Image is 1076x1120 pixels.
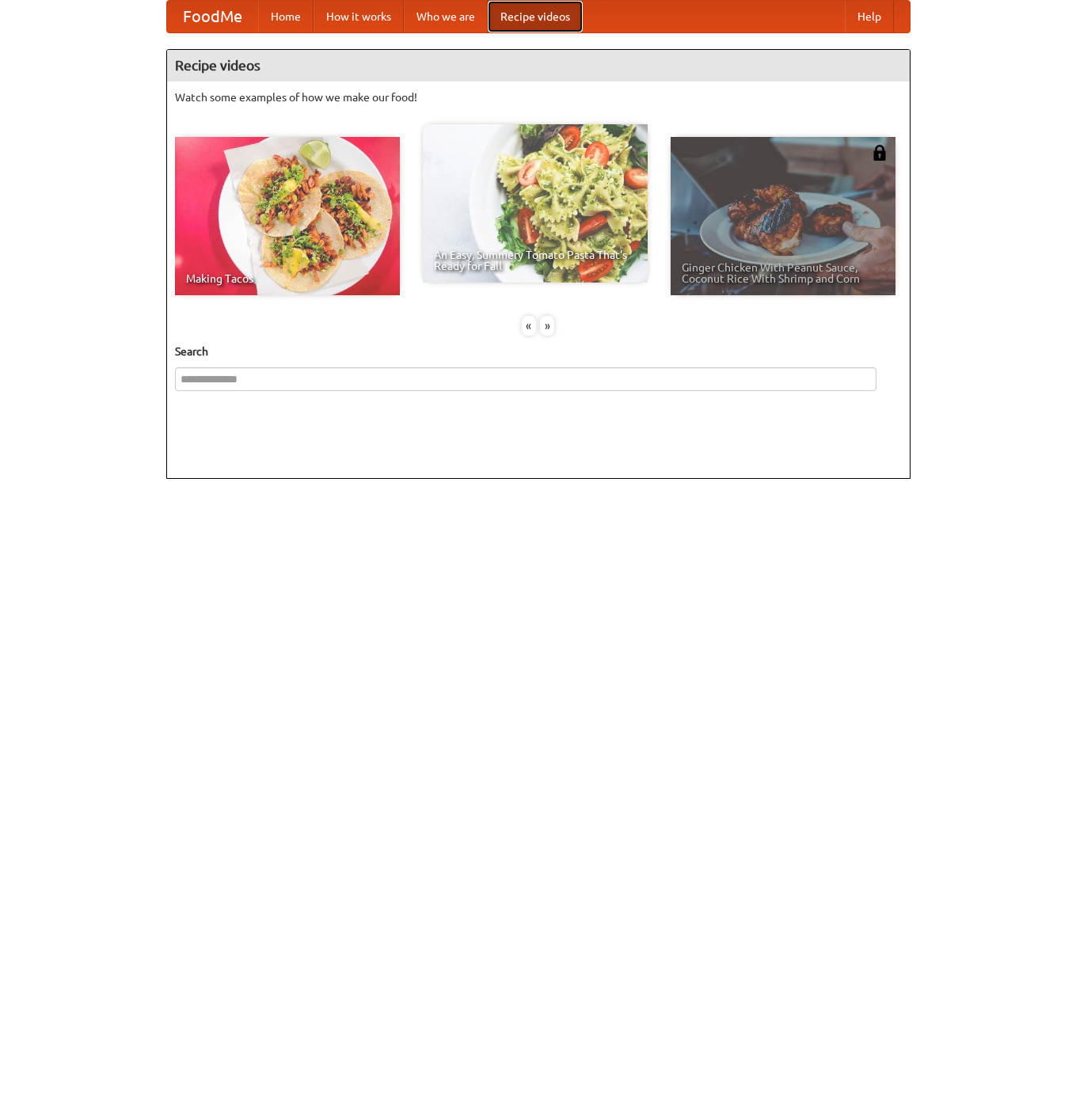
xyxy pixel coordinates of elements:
a: An Easy, Summery Tomato Pasta That's Ready for Fall [423,124,648,283]
a: Recipe videos [488,1,583,32]
div: « [522,316,536,336]
span: Making Tacos [186,273,389,284]
a: Home [258,1,314,32]
h5: Search [175,344,902,359]
img: 483408.png [872,145,888,161]
p: Watch some examples of how we make our food! [175,89,902,105]
span: An Easy, Summery Tomato Pasta That's Ready for Fall [434,249,637,271]
a: Making Tacos [175,137,400,295]
a: Help [845,1,894,32]
div: » [540,316,554,336]
a: FoodMe [167,1,258,32]
a: How it works [314,1,404,32]
h4: Recipe videos [167,50,910,82]
a: Who we are [404,1,488,32]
